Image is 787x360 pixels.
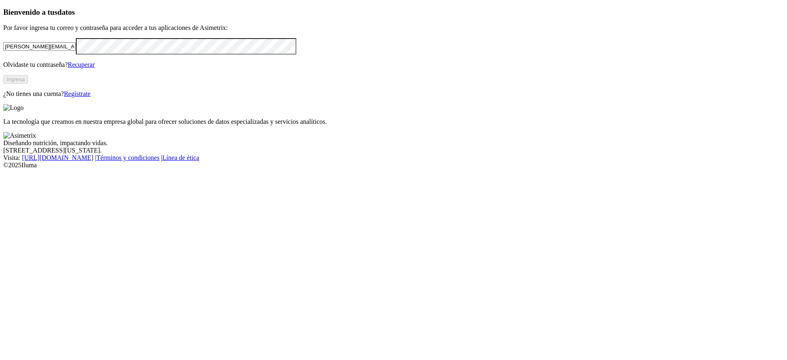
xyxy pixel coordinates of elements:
[57,8,75,16] span: datos
[96,154,159,161] a: Términos y condiciones
[3,118,784,125] p: La tecnología que creamos en nuestra empresa global para ofrecer soluciones de datos especializad...
[3,61,784,68] p: Olvidaste tu contraseña?
[64,90,91,97] a: Regístrate
[22,154,93,161] a: [URL][DOMAIN_NAME]
[3,8,784,17] h3: Bienvenido a tus
[3,104,24,112] img: Logo
[3,139,784,147] div: Diseñando nutrición, impactando vidas.
[3,75,28,84] button: Ingresa
[3,162,784,169] div: © 2025 Iluma
[3,90,784,98] p: ¿No tienes una cuenta?
[3,132,36,139] img: Asimetrix
[68,61,95,68] a: Recuperar
[3,24,784,32] p: Por favor ingresa tu correo y contraseña para acceder a tus aplicaciones de Asimetrix:
[162,154,199,161] a: Línea de ética
[3,147,784,154] div: [STREET_ADDRESS][US_STATE].
[3,42,76,51] input: Tu correo
[3,154,784,162] div: Visita : | |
